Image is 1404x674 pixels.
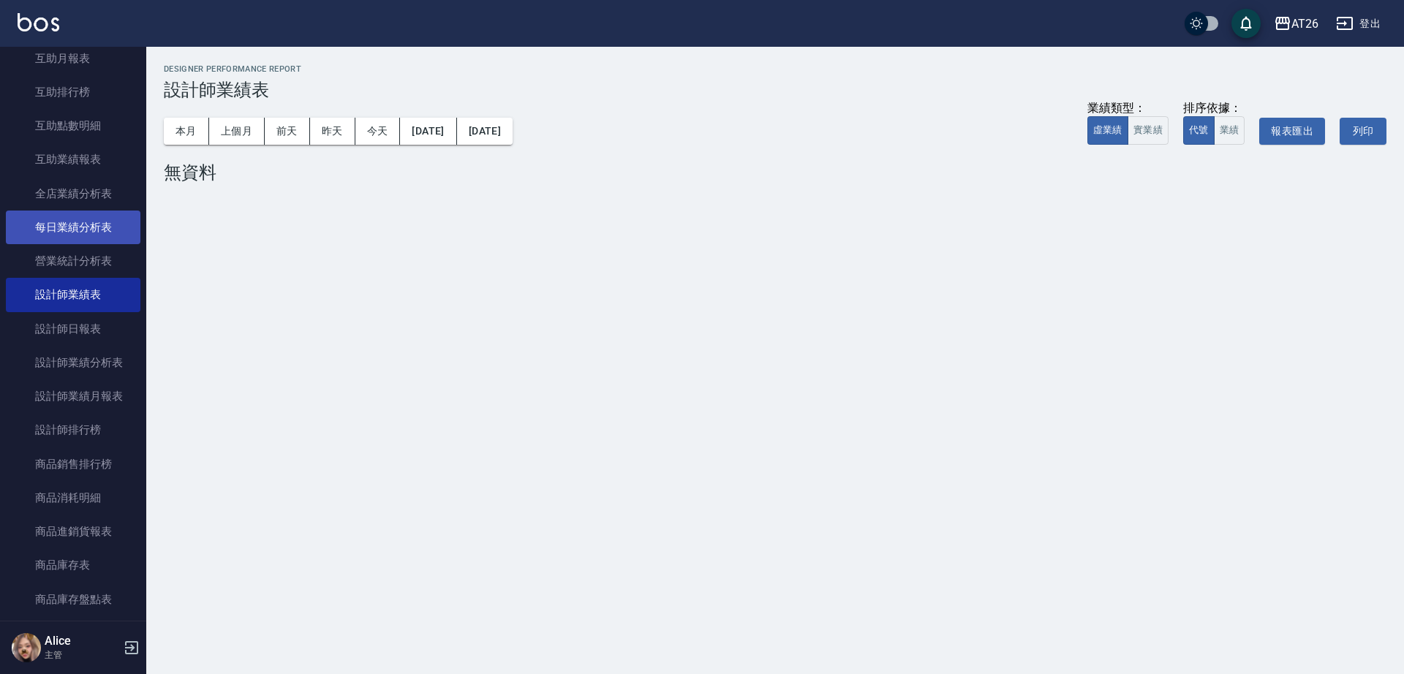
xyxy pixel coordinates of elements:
button: 代號 [1183,116,1215,145]
a: 設計師業績表 [6,278,140,311]
div: AT26 [1291,15,1318,33]
a: 商品庫存表 [6,548,140,582]
button: AT26 [1268,9,1324,39]
p: 主管 [45,648,119,662]
a: 設計師業績月報表 [6,379,140,413]
a: 商品銷售排行榜 [6,447,140,481]
a: 營業統計分析表 [6,244,140,278]
h5: Alice [45,634,119,648]
a: 互助月報表 [6,42,140,75]
a: 每日業績分析表 [6,211,140,244]
div: 業績類型： [1087,101,1169,116]
button: 報表匯出 [1259,118,1325,145]
a: 設計師排行榜 [6,413,140,447]
a: 服務扣項明細表 [6,616,140,650]
button: 昨天 [310,118,355,145]
a: 商品庫存盤點表 [6,583,140,616]
button: 業績 [1214,116,1245,145]
img: Person [12,633,41,662]
button: 本月 [164,118,209,145]
button: 今天 [355,118,401,145]
button: 實業績 [1128,116,1169,145]
div: 排序依據： [1183,101,1245,116]
a: 互助排行榜 [6,75,140,109]
a: 設計師日報表 [6,312,140,346]
button: 登出 [1330,10,1386,37]
button: 上個月 [209,118,265,145]
a: 設計師業績分析表 [6,346,140,379]
a: 商品消耗明細 [6,481,140,515]
img: Logo [18,13,59,31]
button: [DATE] [400,118,456,145]
a: 全店業績分析表 [6,177,140,211]
button: save [1231,9,1261,38]
div: 無資料 [164,162,1386,183]
a: 互助業績報表 [6,143,140,176]
button: 列印 [1340,118,1386,145]
button: [DATE] [457,118,513,145]
h3: 設計師業績表 [164,80,1386,100]
a: 互助點數明細 [6,109,140,143]
button: 前天 [265,118,310,145]
button: 虛業績 [1087,116,1128,145]
a: 商品進銷貨報表 [6,515,140,548]
h2: Designer Performance Report [164,64,1386,74]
